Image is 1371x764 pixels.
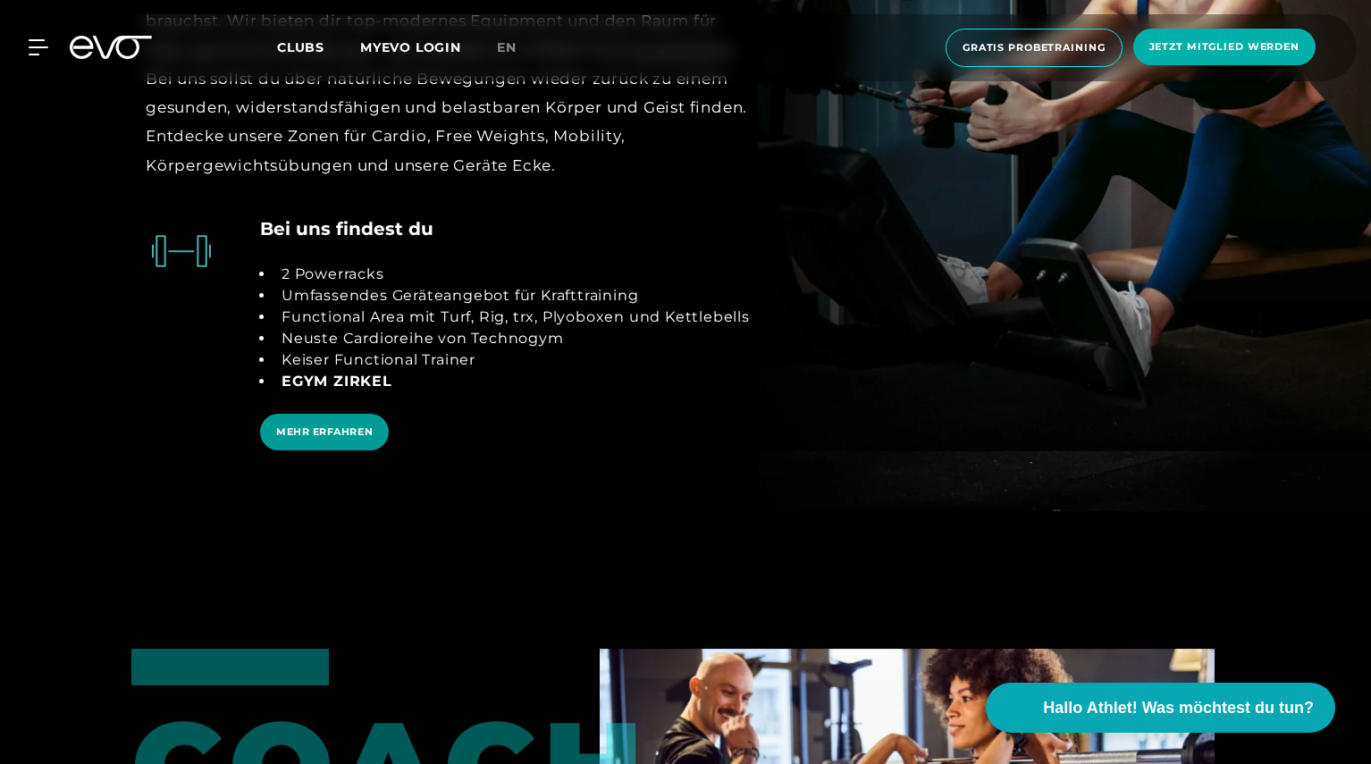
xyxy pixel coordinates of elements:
[260,215,433,242] h4: Bei uns findest du
[260,414,396,483] a: MEHR ERFAHREN
[282,373,392,390] a: EGYM Zirkel
[986,683,1335,733] button: Hallo Athlet! Was möchtest du tun?
[274,328,750,349] li: Neuste Cardioreihe von Technogym
[277,39,324,55] span: Clubs
[1128,29,1321,67] a: Jetzt Mitglied werden
[274,349,750,371] li: Keiser Functional Trainer
[1149,39,1300,55] span: Jetzt Mitglied werden
[274,306,750,328] li: Functional Area mit Turf, Rig, trx, Plyoboxen und Kettlebells
[274,264,750,285] li: 2 Powerracks
[497,39,517,55] span: en
[276,424,373,440] span: MEHR ERFAHREN
[274,285,750,306] li: Umfassendes Geräteangebot für Krafttraining
[940,29,1128,67] a: Gratis Probetraining
[1043,696,1314,720] span: Hallo Athlet! Was möchtest du tun?
[360,39,461,55] a: MYEVO LOGIN
[497,38,538,58] a: en
[963,40,1106,55] span: Gratis Probetraining
[277,38,360,55] a: Clubs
